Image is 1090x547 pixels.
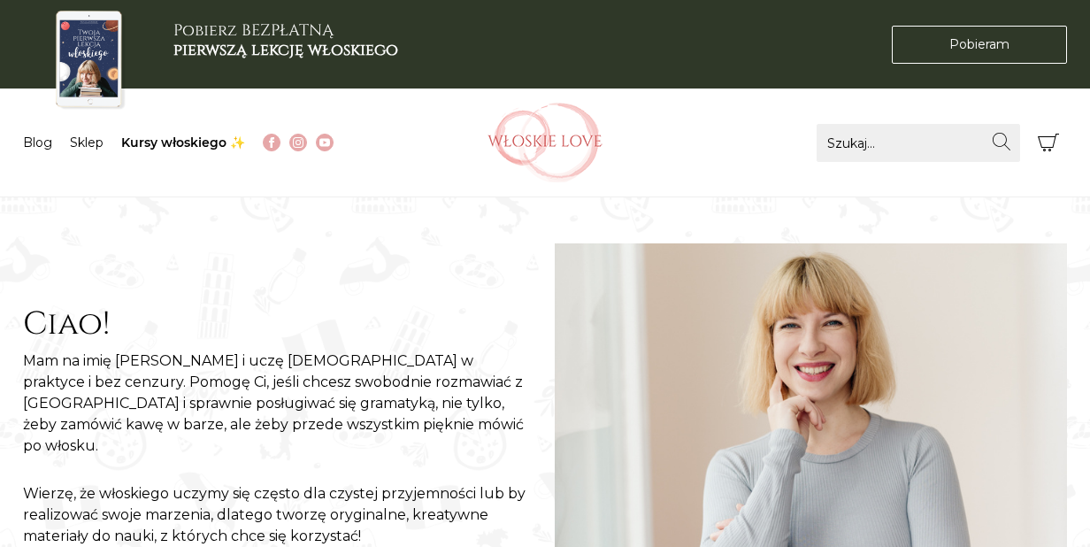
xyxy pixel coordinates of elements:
a: Sklep [70,135,104,150]
p: Mam na imię [PERSON_NAME] i uczę [DEMOGRAPHIC_DATA] w praktyce i bez cenzury. Pomogę Ci, jeśli ch... [23,351,536,457]
a: Kursy włoskiego ✨ [121,135,245,150]
a: Blog [23,135,52,150]
input: Szukaj... [817,124,1020,162]
span: Pobieram [949,35,1009,54]
h3: Pobierz BEZPŁATNĄ [173,21,398,59]
p: Wierzę, że włoskiego uczymy się często dla czystej przyjemności lub by realizować swoje marzenia,... [23,483,536,547]
b: pierwszą lekcję włoskiego [173,39,398,61]
h2: Ciao! [23,305,536,343]
button: Koszyk [1029,124,1067,162]
a: Pobieram [892,26,1067,64]
img: Włoskielove [487,103,603,182]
